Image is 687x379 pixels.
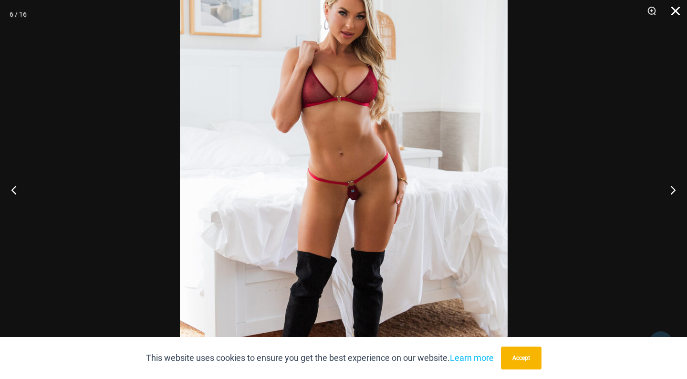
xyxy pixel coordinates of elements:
button: Accept [501,347,541,369]
div: 6 / 16 [10,7,27,21]
p: This website uses cookies to ensure you get the best experience on our website. [146,351,494,365]
button: Next [651,166,687,214]
a: Learn more [450,353,494,363]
